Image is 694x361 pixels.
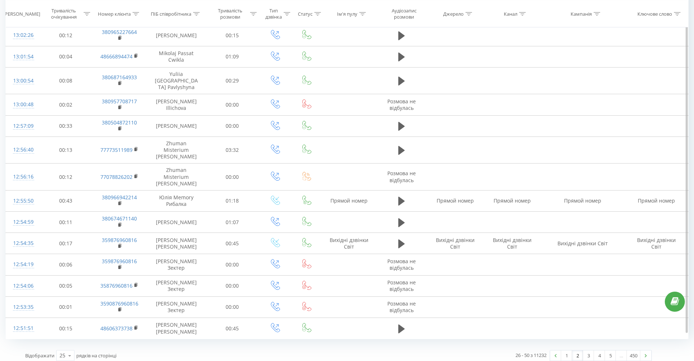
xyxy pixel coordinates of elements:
td: 00:15 [206,25,258,46]
td: [PERSON_NAME] Зектер [147,296,206,318]
div: 12:54:59 [13,215,32,229]
div: 13:02:26 [13,28,32,42]
td: [PERSON_NAME] Зектер [147,275,206,296]
a: 35876960816 [100,282,133,289]
div: 13:00:54 [13,74,32,88]
td: Вихідні дзвінки Світ [625,233,688,254]
div: Номер клієнта [98,11,131,17]
a: 380674671140 [102,215,137,222]
td: Вихідні дзвінки Світ [484,233,541,254]
td: 00:29 [206,67,258,94]
td: Прямой номер [625,190,688,211]
td: Zhuman Misterium [PERSON_NAME] [147,164,206,191]
td: 00:12 [39,25,92,46]
a: 2 [572,350,583,361]
td: 00:43 [39,190,92,211]
div: 12:54:06 [13,279,32,293]
div: 12:57:09 [13,119,32,133]
a: 380687164933 [102,74,137,81]
td: 01:18 [206,190,258,211]
div: Кампанія [571,11,592,17]
span: Розмова не відбулась [387,98,416,111]
div: 25 [60,352,65,359]
a: 48606373738 [100,325,133,332]
td: Юлія Memory Рибалка [147,190,206,211]
a: 3590876960816 [100,300,138,307]
td: Yuliia [GEOGRAPHIC_DATA] Pavlyshyna [147,67,206,94]
td: Вихідні дзвінки Світ [322,233,376,254]
div: [PERSON_NAME] [3,11,40,17]
td: Вихідні дзвінки Світ [427,233,484,254]
td: [PERSON_NAME] [147,25,206,46]
a: 380504872110 [102,119,137,126]
td: 00:33 [39,115,92,137]
td: 00:00 [206,296,258,318]
td: 00:00 [206,275,258,296]
td: 00:15 [39,318,92,339]
div: Джерело [443,11,464,17]
td: 01:09 [206,46,258,67]
div: Тривалість розмови [212,8,248,20]
td: 00:00 [206,254,258,275]
td: Прямой номер [322,190,376,211]
td: [PERSON_NAME] Illichova [147,94,206,115]
div: ПІБ співробітника [151,11,191,17]
td: 03:32 [206,137,258,164]
div: Статус [298,11,313,17]
td: Zhuman Misterium [PERSON_NAME] [147,137,206,164]
td: Прямой номер [427,190,484,211]
span: Розмова не відбулась [387,170,416,183]
td: [PERSON_NAME] [PERSON_NAME] [147,233,206,254]
div: Тип дзвінка [265,8,282,20]
td: [PERSON_NAME] [147,115,206,137]
a: 380966942214 [102,194,137,201]
a: 4 [594,350,605,361]
div: Тривалість очікування [46,8,82,20]
div: 12:56:40 [13,143,32,157]
td: 00:11 [39,212,92,233]
span: Розмова не відбулась [387,300,416,314]
a: 77078826202 [100,173,133,180]
div: 12:55:50 [13,194,32,208]
span: Відображати [25,352,54,359]
a: 380957708717 [102,98,137,105]
td: [PERSON_NAME] [PERSON_NAME] [147,318,206,339]
div: Ключове слово [637,11,672,17]
td: 00:00 [206,115,258,137]
a: 359876960816 [102,258,137,265]
div: 13:00:48 [13,97,32,112]
td: 00:06 [39,254,92,275]
td: 00:08 [39,67,92,94]
a: 3 [583,350,594,361]
td: 00:00 [206,94,258,115]
div: 12:56:16 [13,170,32,184]
div: … [616,350,627,361]
td: 00:45 [206,233,258,254]
td: Прямой номер [541,190,625,211]
div: 12:54:35 [13,236,32,250]
a: 380965227664 [102,28,137,35]
span: Розмова не відбулась [387,258,416,271]
td: 00:00 [206,164,258,191]
td: 00:05 [39,275,92,296]
div: 12:54:19 [13,257,32,272]
span: Розмова не відбулась [387,279,416,292]
td: [PERSON_NAME] Зектер [147,254,206,275]
td: 00:02 [39,94,92,115]
div: 12:51:51 [13,321,32,335]
span: рядків на сторінці [76,352,116,359]
div: Аудіозапис розмови [383,8,425,20]
td: 01:07 [206,212,258,233]
td: 00:17 [39,233,92,254]
a: 77773511989 [100,146,133,153]
div: Канал [504,11,517,17]
div: 12:53:35 [13,300,32,314]
td: 00:13 [39,137,92,164]
td: 00:45 [206,318,258,339]
div: Ім'я пулу [337,11,357,17]
td: [PERSON_NAME] [147,212,206,233]
div: 13:01:54 [13,50,32,64]
a: 1 [561,350,572,361]
div: 26 - 50 з 11232 [515,352,547,359]
a: 450 [627,350,640,361]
